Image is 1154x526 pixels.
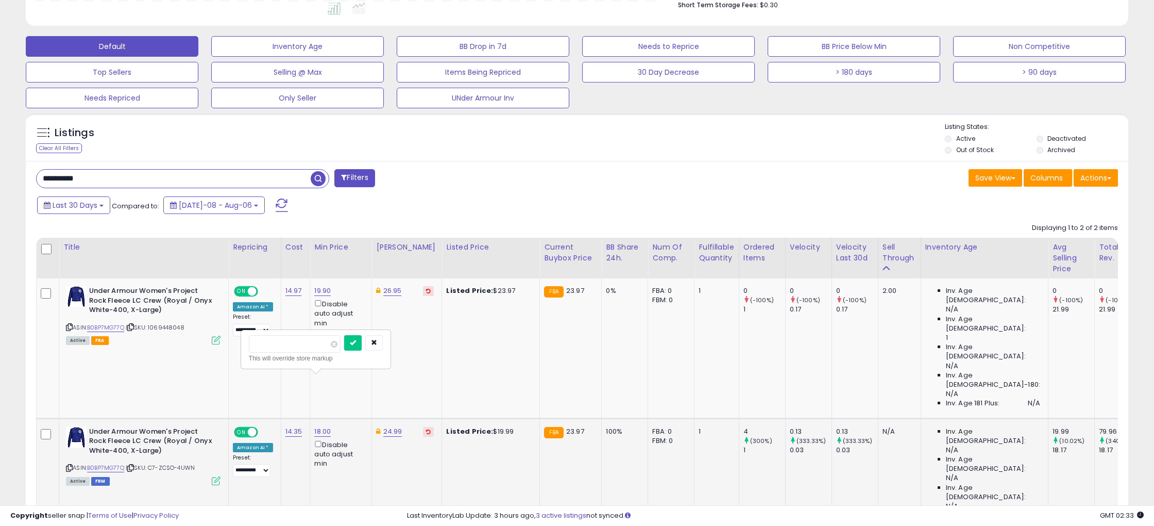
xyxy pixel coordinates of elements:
[1047,145,1075,154] label: Archived
[946,342,1040,361] span: Inv. Age [DEMOGRAPHIC_DATA]:
[1047,134,1086,143] label: Deactivated
[1100,511,1144,520] span: 2025-09-6 02:33 GMT
[946,399,1000,408] span: Inv. Age 181 Plus:
[843,437,872,445] small: (333.33%)
[446,286,532,295] div: $23.97
[1074,169,1118,187] button: Actions
[1099,286,1141,295] div: 0
[249,353,383,364] div: This will override store markup
[1053,427,1094,436] div: 19.99
[743,446,785,455] div: 1
[314,439,364,469] div: Disable auto adjust min
[1024,169,1072,187] button: Columns
[10,511,48,520] strong: Copyright
[66,427,87,448] img: 31fZOjgyjDL._SL40_.jpg
[1053,446,1094,455] div: 18.17
[836,305,878,314] div: 0.17
[544,427,563,438] small: FBA
[89,427,214,458] b: Under Armour Women's Project Rock Fleece LC Crew (Royal / Onyx White-400, X-Large)
[606,286,640,295] div: 0%
[946,305,958,314] span: N/A
[87,323,124,332] a: B0BP7MG77Q
[133,511,179,520] a: Privacy Policy
[836,446,878,455] div: 0.03
[426,288,431,293] i: Revert to store-level Dynamic Max Price
[652,427,686,436] div: FBA: 0
[1053,242,1090,274] div: Avg Selling Price
[235,287,248,296] span: ON
[397,62,569,83] button: Items Being Repriced
[956,134,975,143] label: Active
[314,242,367,253] div: Min Price
[211,62,384,83] button: Selling @ Max
[10,511,179,521] div: seller snap | |
[566,426,584,436] span: 23.97
[233,314,273,337] div: Preset:
[257,428,273,436] span: OFF
[26,36,198,57] button: Default
[544,286,563,298] small: FBA
[211,36,384,57] button: Inventory Age
[407,511,1144,521] div: Last InventoryLab Update: 3 hours ago, not synced.
[836,286,878,295] div: 0
[88,511,132,520] a: Terms of Use
[946,389,958,399] span: N/A
[606,427,640,436] div: 100%
[790,427,831,436] div: 0.13
[1099,305,1141,314] div: 21.99
[699,242,734,264] div: Fulfillable Quantity
[112,201,159,211] span: Compared to:
[63,242,224,253] div: Title
[376,428,380,435] i: This overrides the store level Dynamic Max Price for this listing
[285,242,306,253] div: Cost
[1059,296,1083,304] small: (-100%)
[383,426,402,437] a: 24.99
[946,361,958,371] span: N/A
[1028,399,1040,408] span: N/A
[790,446,831,455] div: 0.03
[652,286,686,295] div: FBA: 0
[790,242,827,253] div: Velocity
[1099,427,1141,436] div: 79.96
[946,427,1040,446] span: Inv. Age [DEMOGRAPHIC_DATA]:
[26,88,198,108] button: Needs Repriced
[66,286,220,343] div: ASIN:
[1059,437,1084,445] small: (10.02%)
[179,200,252,210] span: [DATE]-08 - Aug-06
[233,302,273,311] div: Amazon AI *
[55,126,94,140] h5: Listings
[233,242,277,253] div: Repricing
[883,427,913,436] div: N/A
[796,296,820,304] small: (-100%)
[66,477,90,486] span: All listings currently available for purchase on Amazon
[946,455,1040,473] span: Inv. Age [DEMOGRAPHIC_DATA]:
[26,62,198,83] button: Top Sellers
[37,196,110,214] button: Last 30 Days
[1106,296,1129,304] small: (-100%)
[790,286,831,295] div: 0
[446,286,493,295] b: Listed Price:
[566,286,584,295] span: 23.97
[743,286,785,295] div: 0
[376,287,380,294] i: This overrides the store level Dynamic Max Price for this listing
[946,502,958,511] span: N/A
[397,88,569,108] button: UNder Armour Inv
[836,427,878,436] div: 0.13
[91,477,110,486] span: FBM
[743,427,785,436] div: 4
[699,286,731,295] div: 1
[314,298,364,328] div: Disable auto adjust min
[285,426,302,437] a: 14.35
[946,286,1040,305] span: Inv. Age [DEMOGRAPHIC_DATA]:
[211,88,384,108] button: Only Seller
[36,143,82,153] div: Clear All Filters
[66,427,220,484] div: ASIN:
[233,443,273,452] div: Amazon AI *
[652,295,686,305] div: FBM: 0
[536,511,586,520] a: 3 active listings
[1106,437,1135,445] small: (340.07%)
[91,336,109,345] span: FBA
[257,287,273,296] span: OFF
[946,371,1040,389] span: Inv. Age [DEMOGRAPHIC_DATA]-180:
[796,437,826,445] small: (333.33%)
